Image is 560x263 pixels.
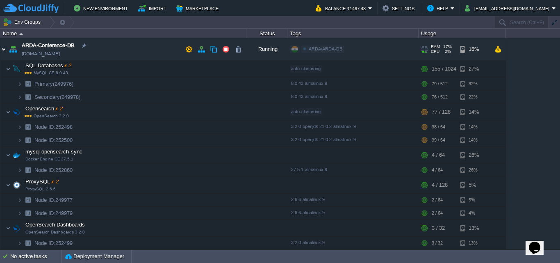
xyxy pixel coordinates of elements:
span: Node ID: [34,124,55,130]
span: 8.0.43-almalinux-9 [291,81,327,86]
div: 76 / 512 [432,91,448,103]
img: AMDAwAAAACH5BAEAAAAALAAAAAABAAEAAAICRAEAOw== [22,194,34,206]
img: AMDAwAAAACH5BAEAAAAALAAAAAABAAEAAAICRAEAOw== [6,61,11,77]
button: Env Groups [3,16,43,28]
div: 77 / 128 [432,104,451,120]
div: 13% [460,237,487,249]
div: Status [247,29,287,38]
div: Name [1,29,246,38]
span: x 2 [50,178,58,185]
span: RAM [431,44,440,49]
button: Marketplace [176,3,221,13]
img: AMDAwAAAACH5BAEAAAAALAAAAAABAAEAAAICRAEAOw== [6,104,11,120]
span: 249977 [34,197,74,204]
img: AMDAwAAAACH5BAEAAAAALAAAAAABAAEAAAICRAEAOw== [17,134,22,146]
div: 38 / 64 [432,121,445,133]
div: 16% [460,38,487,60]
span: 252498 [34,123,74,130]
img: AMDAwAAAACH5BAEAAAAALAAAAAABAAEAAAICRAEAOw== [7,38,19,60]
span: Node ID: [34,197,55,203]
div: 5% [460,177,487,193]
img: AMDAwAAAACH5BAEAAAAALAAAAAABAAEAAAICRAEAOw== [17,194,22,206]
img: AMDAwAAAACH5BAEAAAAALAAAAAABAAEAAAICRAEAOw== [19,33,23,35]
div: 14% [460,121,487,133]
span: ARDA/ARDA-DB [309,46,342,51]
img: AMDAwAAAACH5BAEAAAAALAAAAAABAAEAAAICRAEAOw== [22,207,34,220]
span: Node ID: [34,240,55,246]
img: AMDAwAAAACH5BAEAAAAALAAAAAABAAEAAAICRAEAOw== [17,91,22,103]
img: AMDAwAAAACH5BAEAAAAALAAAAAABAAEAAAICRAEAOw== [11,147,23,163]
span: 2.6.6-almalinux-9 [291,197,325,202]
a: ARDA-Conference-DB [22,41,75,50]
img: AMDAwAAAACH5BAEAAAAALAAAAAABAAEAAAICRAEAOw== [22,121,34,133]
span: 2.6.6-almalinux-9 [291,210,325,215]
div: 39 / 64 [432,134,445,146]
img: AMDAwAAAACH5BAEAAAAALAAAAAABAAEAAAICRAEAOw== [17,121,22,133]
img: AMDAwAAAACH5BAEAAAAALAAAAAABAAEAAAICRAEAOw== [22,134,34,146]
button: New Environment [74,3,130,13]
a: Node ID:249979 [34,210,74,217]
button: Help [427,3,451,13]
div: 32% [460,78,487,90]
div: 155 / 1024 [432,61,456,77]
div: 3 / 32 [432,220,445,236]
img: AMDAwAAAACH5BAEAAAAALAAAAAABAAEAAAICRAEAOw== [17,237,22,249]
div: 22% [460,91,487,103]
div: 27% [460,61,487,77]
div: 26% [460,147,487,163]
img: AMDAwAAAACH5BAEAAAAALAAAAAABAAEAAAICRAEAOw== [6,177,11,193]
img: AMDAwAAAACH5BAEAAAAALAAAAAABAAEAAAICRAEAOw== [11,104,23,120]
span: [DOMAIN_NAME] [22,50,60,58]
span: 3.2.0-openjdk-21.0.2-almalinux-9 [291,124,356,129]
div: 14% [460,134,487,146]
a: Node ID:252500 [34,137,74,144]
button: Import [138,3,169,13]
span: 27.5.1-almalinux-9 [291,167,327,172]
button: Deployment Manager [65,252,124,261]
div: 79 / 512 [432,78,448,90]
div: 4 / 128 [432,177,448,193]
img: AMDAwAAAACH5BAEAAAAALAAAAAABAAEAAAICRAEAOw== [17,164,22,176]
div: 3 / 32 [432,237,443,249]
span: Node ID: [34,210,55,216]
span: MySQL CE 8.0.43 [25,71,68,75]
button: [EMAIL_ADDRESS][DOMAIN_NAME] [465,3,552,13]
span: 3.2.0-openjdk-21.0.2-almalinux-9 [291,137,356,142]
img: AMDAwAAAACH5BAEAAAAALAAAAAABAAEAAAICRAEAOw== [22,91,34,103]
a: ProxySQLx 2ProxySQL 2.6.6 [25,178,59,185]
div: Usage [419,29,505,38]
span: 17% [443,44,452,49]
span: Secondary [34,94,82,101]
span: Node ID: [34,167,55,173]
img: AMDAwAAAACH5BAEAAAAALAAAAAABAAEAAAICRAEAOw== [22,78,34,90]
a: Node ID:252498 [34,123,74,130]
a: Opensearchx 2OpenSearch 3.2.0 [25,105,64,112]
span: 249979 [34,210,74,217]
button: Settings [382,3,417,13]
span: OpenSearch Dashboards 3.2.0 [25,230,85,235]
span: 252860 [34,167,74,174]
iframe: chat widget [526,230,552,255]
a: Node ID:249977 [34,197,74,204]
a: Secondary(249978) [34,94,82,101]
span: auto-clustering [291,109,321,114]
img: AMDAwAAAACH5BAEAAAAALAAAAAABAAEAAAICRAEAOw== [6,147,11,163]
a: Node ID:252499 [34,240,74,247]
span: (249976) [53,81,73,87]
span: 2% [443,49,451,54]
button: Balance ₹1467.48 [316,3,368,13]
img: AMDAwAAAACH5BAEAAAAALAAAAAABAAEAAAICRAEAOw== [11,61,23,77]
div: 5% [460,194,487,206]
span: x 2 [54,105,62,112]
span: OpenSearch Dashboards [25,221,86,228]
span: 8.0.43-almalinux-9 [291,94,327,99]
img: AMDAwAAAACH5BAEAAAAALAAAAAABAAEAAAICRAEAOw== [22,237,34,249]
span: ProxySQL 2.6.6 [25,187,56,192]
img: AMDAwAAAACH5BAEAAAAALAAAAAABAAEAAAICRAEAOw== [17,78,22,90]
img: CloudJiffy [3,3,59,14]
span: Primary [34,80,75,87]
div: 4 / 64 [432,164,443,176]
span: auto-clustering [291,66,321,71]
div: 2 / 64 [432,207,443,220]
div: 26% [460,164,487,176]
